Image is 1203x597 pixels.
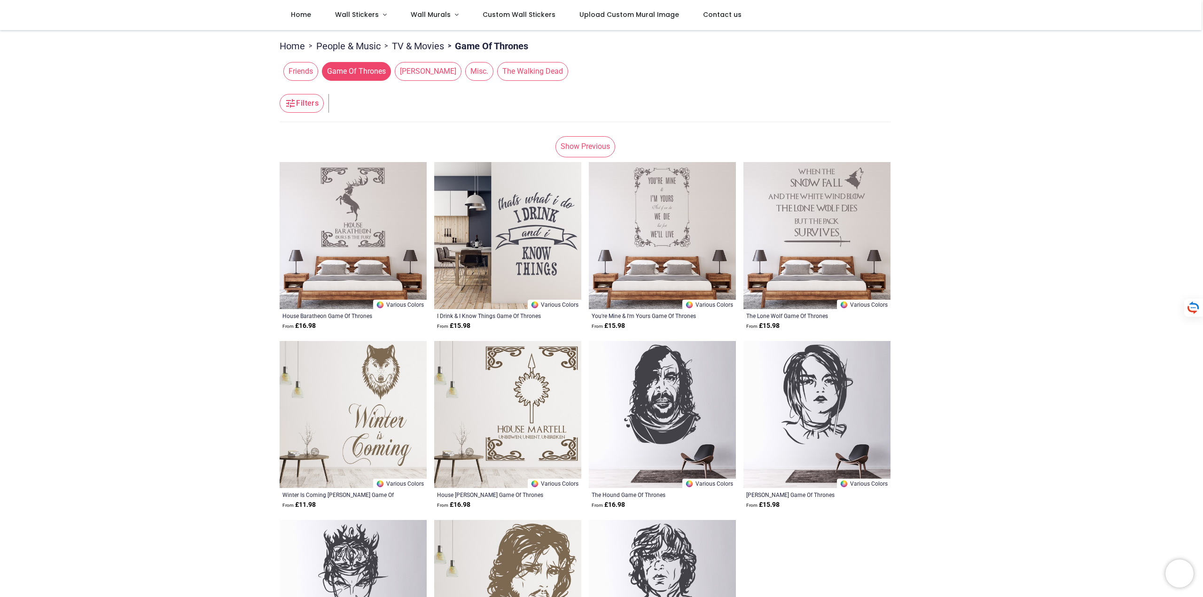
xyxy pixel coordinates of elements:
[703,10,742,19] span: Contact us
[682,479,736,488] a: Various Colors
[589,162,736,309] img: You're Mine & I'm Yours Game Of Thrones Wall Sticker
[280,62,318,81] button: Friends
[392,39,444,53] a: TV & Movies
[743,341,891,488] img: Arya Stark Game Of Thrones Wall Sticker
[282,491,396,498] a: Winter Is Coming [PERSON_NAME] Game Of Thrones
[746,491,859,498] a: [PERSON_NAME] Game Of Thrones
[746,312,859,319] a: The Lone Wolf Game Of Thrones
[592,503,603,508] span: From
[305,41,316,51] span: >
[395,62,461,81] span: [PERSON_NAME]
[493,62,568,81] button: The Walking Dead
[1165,559,1194,588] iframe: Brevo live chat
[461,62,493,81] button: Misc.
[592,321,625,331] strong: £ 15.98
[411,10,451,19] span: Wall Murals
[444,39,528,53] li: Game Of Thrones
[743,162,891,309] img: The Lone Wolf Game Of Thrones Wall Sticker
[335,10,379,19] span: Wall Stickers
[837,300,891,309] a: Various Colors
[682,300,736,309] a: Various Colors
[376,480,384,488] img: Color Wheel
[434,341,581,488] img: House Martell Game Of Thrones Wall Sticker
[282,324,294,329] span: From
[318,62,391,81] button: Game Of Thrones
[685,301,694,309] img: Color Wheel
[373,300,427,309] a: Various Colors
[592,324,603,329] span: From
[280,341,427,488] img: Winter Is Coming Stark Game Of Thrones Wall Sticker
[497,62,568,81] span: The Walking Dead
[444,41,455,51] span: >
[437,324,448,329] span: From
[280,94,324,113] button: Filters
[528,300,581,309] a: Various Colors
[316,39,381,53] a: People & Music
[376,301,384,309] img: Color Wheel
[589,341,736,488] img: The Hound Game Of Thrones Wall Sticker
[437,491,550,498] a: House [PERSON_NAME] Game Of Thrones
[531,480,539,488] img: Color Wheel
[282,500,316,510] strong: £ 11.98
[555,136,615,157] a: Show Previous
[837,479,891,488] a: Various Colors
[579,10,679,19] span: Upload Custom Mural Image
[282,503,294,508] span: From
[282,321,316,331] strong: £ 16.98
[282,312,396,319] a: House Baratheon Game Of Thrones
[465,62,493,81] span: Misc.
[434,162,581,309] img: I Drink & I Know Things Game Of Thrones Wall Sticker
[746,500,780,510] strong: £ 15.98
[280,39,305,53] a: Home
[437,312,550,319] a: I Drink & I Know Things Game Of Thrones
[280,162,427,309] img: House Baratheon Game Of Thrones Wall Sticker
[381,41,392,51] span: >
[531,301,539,309] img: Color Wheel
[437,503,448,508] span: From
[283,62,318,81] span: Friends
[592,491,705,498] a: The Hound Game Of Thrones
[592,312,705,319] a: You're Mine & I'm Yours Game Of Thrones
[437,321,470,331] strong: £ 15.98
[685,480,694,488] img: Color Wheel
[746,321,780,331] strong: £ 15.98
[437,500,470,510] strong: £ 16.98
[746,503,758,508] span: From
[391,62,461,81] button: [PERSON_NAME]
[840,480,848,488] img: Color Wheel
[322,62,391,81] span: Game Of Thrones
[291,10,311,19] span: Home
[373,479,427,488] a: Various Colors
[528,479,581,488] a: Various Colors
[483,10,555,19] span: Custom Wall Stickers
[840,301,848,309] img: Color Wheel
[746,324,758,329] span: From
[592,500,625,510] strong: £ 16.98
